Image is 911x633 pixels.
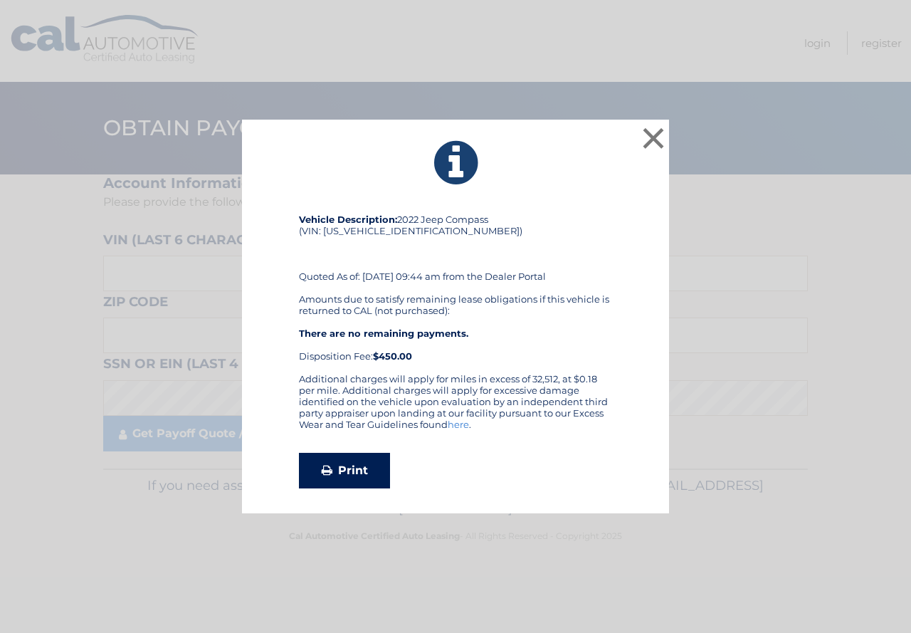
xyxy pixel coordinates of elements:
[299,214,397,225] strong: Vehicle Description:
[299,373,612,441] div: Additional charges will apply for miles in excess of 32,512, at $0.18 per mile. Additional charge...
[639,124,668,152] button: ×
[299,453,390,488] a: Print
[299,328,468,339] strong: There are no remaining payments.
[373,350,412,362] strong: $450.00
[448,419,469,430] a: here
[299,293,612,362] div: Amounts due to satisfy remaining lease obligations if this vehicle is returned to CAL (not purcha...
[299,214,612,373] div: 2022 Jeep Compass (VIN: [US_VEHICLE_IDENTIFICATION_NUMBER]) Quoted As of: [DATE] 09:44 am from th...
